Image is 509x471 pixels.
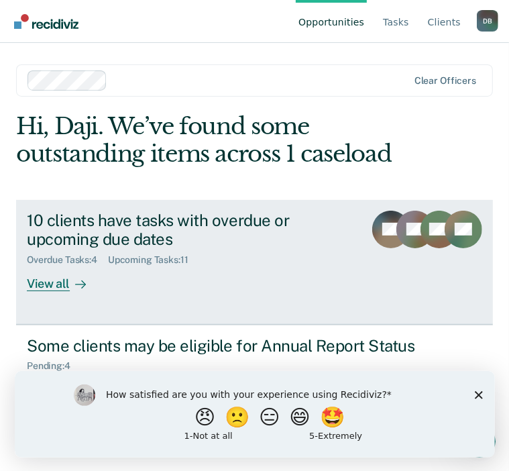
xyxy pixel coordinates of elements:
div: Hi, Daji. We’ve found some outstanding items across 1 caseload [16,113,398,168]
a: Some clients may be eligible for Annual Report StatusPending:4View all [16,325,493,431]
img: Recidiviz [14,14,78,29]
a: 10 clients have tasks with overdue or upcoming due datesOverdue Tasks:4Upcoming Tasks:11View all [16,200,493,325]
div: Some clients may be eligible for Annual Report Status [27,336,450,356]
button: Profile dropdown button [477,10,498,32]
div: Overdue Tasks : 4 [27,254,108,266]
div: Clear officers [414,75,476,87]
div: 10 clients have tasks with overdue or upcoming due dates [27,211,353,250]
iframe: Survey by Kim from Recidiviz [15,371,495,458]
div: View all [27,266,102,292]
div: D B [477,10,498,32]
div: Upcoming Tasks : 11 [108,254,199,266]
div: Pending : 4 [27,360,81,372]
